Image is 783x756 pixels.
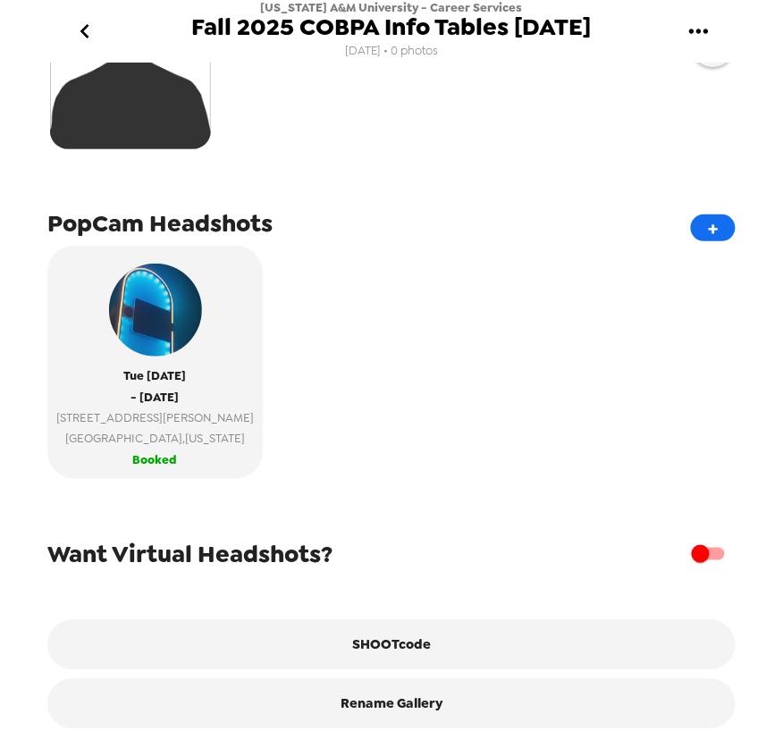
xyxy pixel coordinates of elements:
img: popcam example [109,264,202,357]
button: go back [55,3,114,61]
span: [DATE] • 0 photos [345,39,438,63]
span: Want Virtual Headshots? [47,538,333,570]
button: popcam exampleTue [DATE]- [DATE][STREET_ADDRESS][PERSON_NAME][GEOGRAPHIC_DATA],[US_STATE]Booked [47,246,263,479]
button: Rename Gallery [47,679,736,729]
span: Booked [133,449,178,470]
span: - [DATE] [131,387,180,407]
button: SHOOTcode [47,620,736,670]
span: Fall 2025 COBPA Info Tables [DATE] [192,15,592,39]
button: gallery menu [669,3,728,61]
span: [STREET_ADDRESS][PERSON_NAME] [56,407,254,428]
button: + [691,214,736,241]
span: Tue [DATE] [124,365,187,386]
span: PopCam Headshots [47,207,273,239]
span: [GEOGRAPHIC_DATA] , [US_STATE] [56,428,254,449]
